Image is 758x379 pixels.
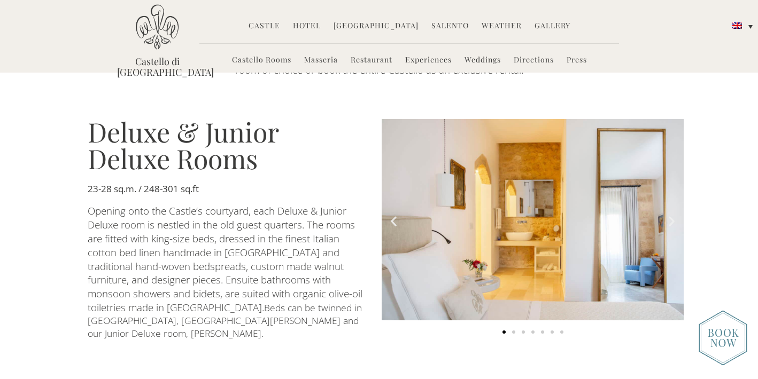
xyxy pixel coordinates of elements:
[88,301,365,339] span: Beds can be twinned in [GEOGRAPHIC_DATA], [GEOGRAPHIC_DATA][PERSON_NAME] and our Junior Deluxe ro...
[531,330,535,334] span: Go to slide 4
[665,215,678,228] div: Next slide
[351,54,392,67] a: Restaurant
[249,20,280,33] a: Castle
[334,20,419,33] a: [GEOGRAPHIC_DATA]
[560,330,563,334] span: Go to slide 7
[382,119,684,320] img: Deluxe Rooms Average size 248 - 301 Sq. ft.
[732,22,742,29] img: English
[512,330,515,334] span: Go to slide 2
[293,20,321,33] a: Hotel
[482,20,522,33] a: Weather
[88,204,365,313] span: Opening onto the Castle’s courtyard, each Deluxe & Junior Deluxe room is nestled in the old guest...
[551,330,554,334] span: Go to slide 6
[88,183,199,195] b: 23-28 sq.m. / 248-301 sq.ft
[502,330,506,334] span: Go to slide 1
[382,119,684,339] div: Carousel | Horizontal scrolling: Arrow Left & Right
[522,330,525,334] span: Go to slide 3
[535,20,570,33] a: Gallery
[541,330,544,334] span: Go to slide 5
[431,20,469,33] a: Salento
[232,54,291,67] a: Castello Rooms
[382,119,684,323] div: 1 of 7
[405,54,452,67] a: Experiences
[117,56,197,77] a: Castello di [GEOGRAPHIC_DATA]
[465,54,501,67] a: Weddings
[699,310,747,366] img: new-booknow.png
[88,119,366,172] h3: Deluxe & Junior Deluxe Rooms
[136,4,179,50] img: Castello di Ugento
[514,54,554,67] a: Directions
[567,54,587,67] a: Press
[304,54,338,67] a: Masseria
[387,215,400,228] div: Previous slide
